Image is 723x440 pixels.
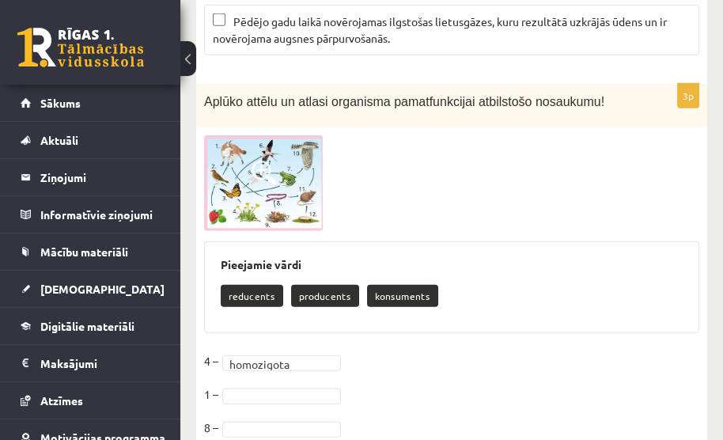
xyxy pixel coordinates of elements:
span: Aktuāli [40,133,78,147]
legend: Informatīvie ziņojumi [40,196,161,233]
span: Digitālie materiāli [40,319,134,333]
a: Mācību materiāli [21,233,161,270]
input: Pēdējo gadu laikā novērojamas ilgstošas lietusgāzes, kuru rezultātā uzkrājās ūdens un ir novēroja... [213,13,225,26]
a: Aktuāli [21,122,161,158]
p: producents [291,285,359,307]
span: homozigota [229,356,320,372]
span: Sākums [40,96,81,110]
legend: Maksājumi [40,345,161,381]
span: Atzīmes [40,393,83,408]
p: 3p [677,83,699,108]
a: Ziņojumi [21,159,161,195]
a: Sākums [21,85,161,121]
p: reducents [221,285,283,307]
img: 1.png [204,135,323,231]
span: Mācību materiāli [40,245,128,259]
p: 4 – [204,349,218,373]
span: Pēdējo gadu laikā novērojamas ilgstošas lietusgāzes, kuru rezultātā uzkrājās ūdens un ir novēroja... [213,14,667,45]
span: Aplūko attēlu un atlasi organisma pamatfunkcijai atbilstošo nosaukumu! [204,95,604,108]
p: konsuments [367,285,438,307]
a: [DEMOGRAPHIC_DATA] [21,271,161,307]
a: Digitālie materiāli [21,308,161,344]
a: Rīgas 1. Tālmācības vidusskola [17,28,144,67]
p: 1 – [204,382,218,406]
span: [DEMOGRAPHIC_DATA] [40,282,165,296]
h3: Pieejamie vārdi [221,258,683,271]
a: Informatīvie ziņojumi [21,196,161,233]
a: Atzīmes [21,382,161,419]
a: homozigota [222,355,341,371]
legend: Ziņojumi [40,159,161,195]
a: Maksājumi [21,345,161,381]
p: 8 – [204,415,218,439]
